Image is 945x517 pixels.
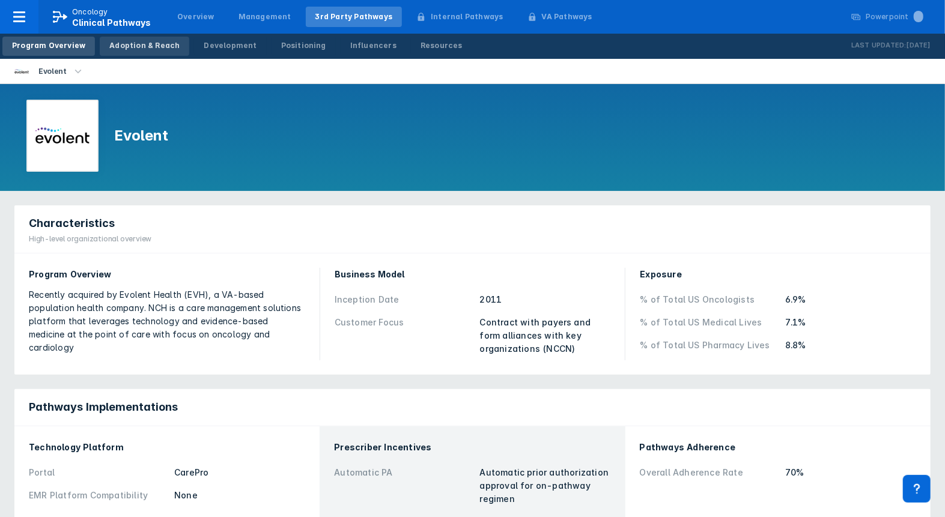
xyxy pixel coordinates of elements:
div: Development [204,40,257,51]
div: Automatic prior authorization approval for on-pathway regimen [479,466,610,506]
div: EMR Platform Compatibility [29,489,167,502]
div: Overview [177,11,214,22]
div: 2011 [480,293,611,306]
div: Inception Date [335,293,473,306]
p: Last Updated: [851,40,907,52]
div: Overall Adherence Rate [640,466,778,479]
div: CarePro [174,466,305,479]
div: % of Total US Oncologists [640,293,778,306]
div: Business Model [335,268,611,281]
div: % of Total US Pharmacy Lives [640,339,778,352]
a: Overview [168,7,224,27]
p: Oncology [72,7,108,17]
div: Internal Pathways [431,11,503,22]
div: Technology Platform [29,441,305,454]
a: Influencers [341,37,406,56]
div: Evolent [34,63,71,80]
img: new-century-health [35,108,90,163]
div: Management [239,11,291,22]
div: Powerpoint [866,11,923,22]
div: Influencers [350,40,397,51]
div: Pathways Adherence [640,441,916,454]
div: Customer Focus [335,316,473,355]
div: Program Overview [29,268,305,281]
div: % of Total US Medical Lives [640,316,778,329]
span: Clinical Pathways [72,17,151,28]
a: Development [194,37,266,56]
a: Management [229,7,301,27]
span: Characteristics [29,216,115,231]
div: Recently acquired by Evolent Health (EVH), a VA-based population health company. NCH is a care ma... [29,288,305,354]
div: 6.9% [785,293,916,306]
div: Resources [421,40,463,51]
div: Portal [29,466,167,479]
a: Adoption & Reach [100,37,189,56]
a: Positioning [272,37,336,56]
div: 70% [785,466,916,479]
div: Prescriber Incentives [334,441,610,454]
div: VA Pathways [542,11,592,22]
div: 7.1% [785,316,916,329]
div: High-level organizational overview [29,234,151,244]
a: Program Overview [2,37,95,56]
div: Adoption & Reach [109,40,180,51]
span: Pathways Implementations [29,400,178,414]
a: Resources [411,37,472,56]
div: 8.8% [785,339,916,352]
img: new-century-health [14,64,29,79]
a: 3rd Party Pathways [306,7,403,27]
h1: Evolent [114,126,168,145]
p: [DATE] [907,40,931,52]
div: Contract with payers and form alliances with key organizations (NCCN) [480,316,611,355]
div: 3rd Party Pathways [315,11,393,22]
div: Automatic PA [334,466,472,506]
div: None [174,489,305,502]
div: Exposure [640,268,916,281]
div: Positioning [281,40,326,51]
div: Program Overview [12,40,85,51]
div: Contact Support [903,475,931,503]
